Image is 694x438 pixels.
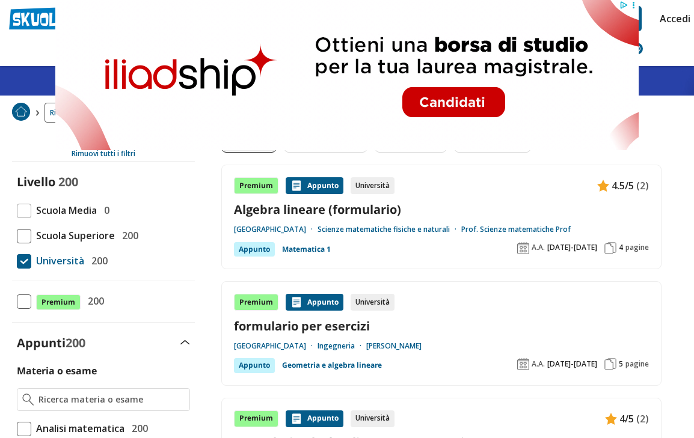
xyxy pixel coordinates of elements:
[605,413,617,425] img: Appunti contenuto
[286,177,343,194] div: Appunto
[532,359,545,369] span: A.A.
[461,225,571,234] a: Prof. Scienze matematiche Prof
[17,335,85,351] label: Appunti
[547,243,597,252] span: [DATE]-[DATE]
[180,340,190,345] img: Apri e chiudi sezione
[351,410,395,427] div: Università
[31,202,97,218] span: Scuola Media
[351,294,395,311] div: Università
[234,242,275,257] div: Appunto
[290,180,302,192] img: Appunti contenuto
[117,228,138,243] span: 200
[58,174,78,190] span: 200
[517,358,529,370] img: Anno accademico
[290,296,302,308] img: Appunti contenuto
[619,411,634,427] span: 4/5
[290,413,302,425] img: Appunti contenuto
[31,421,124,436] span: Analisi matematica
[36,294,81,310] span: Premium
[318,341,366,351] a: Ingegneria
[597,180,609,192] img: Appunti contenuto
[619,359,623,369] span: 5
[286,410,343,427] div: Appunto
[636,411,649,427] span: (2)
[286,294,343,311] div: Appunto
[517,242,529,254] img: Anno accademico
[366,341,422,351] a: [PERSON_NAME]
[127,421,148,436] span: 200
[87,253,108,269] span: 200
[22,394,34,406] img: Ricerca materia o esame
[234,318,649,334] a: formulario per esercizi
[31,228,115,243] span: Scuola Superiore
[604,358,616,370] img: Pagine
[604,242,616,254] img: Pagine
[318,225,461,234] a: Scienze matematiche fisiche e naturali
[234,225,318,234] a: [GEOGRAPHIC_DATA]
[234,294,278,311] div: Premium
[12,149,195,159] div: Rimuovi tutti i filtri
[282,242,331,257] a: Matematica 1
[619,243,623,252] span: 4
[612,178,634,193] span: 4.5/5
[636,178,649,193] span: (2)
[83,293,104,309] span: 200
[351,177,395,194] div: Università
[234,201,649,217] a: Algebra lineare (formulario)
[625,243,649,252] span: pagine
[99,202,109,218] span: 0
[12,103,30,123] a: Home
[66,335,85,351] span: 200
[234,341,318,351] a: [GEOGRAPHIC_DATA]
[234,410,278,427] div: Premium
[532,243,545,252] span: A.A.
[17,364,97,377] label: Materia o esame
[234,358,275,373] div: Appunto
[282,358,382,373] a: Geometria e algebra lineare
[31,253,84,269] span: Università
[660,6,685,31] a: Accedi
[38,394,185,406] input: Ricerca materia o esame
[17,174,55,190] label: Livello
[234,177,278,194] div: Premium
[625,359,649,369] span: pagine
[45,103,80,123] a: Ricerca
[12,103,30,121] img: Home
[547,359,597,369] span: [DATE]-[DATE]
